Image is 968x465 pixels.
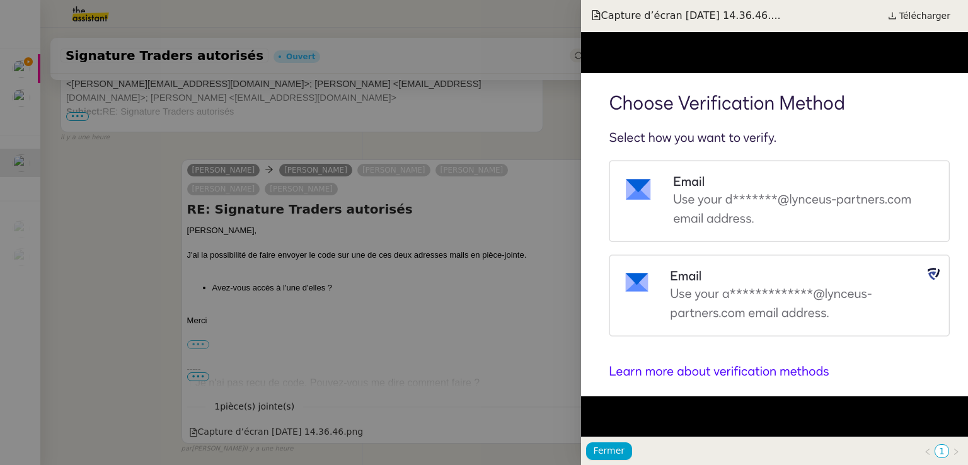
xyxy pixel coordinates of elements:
a: Télécharger [880,7,958,25]
button: Fermer [586,442,632,460]
a: 1 [935,445,948,457]
button: Page précédente [921,444,935,458]
span: Télécharger [899,8,950,24]
li: 1 [935,444,949,458]
span: Capture d’écran [DATE] 14.36.46.... [591,9,781,23]
span: Fermer [594,444,625,458]
button: Page suivante [949,444,963,458]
